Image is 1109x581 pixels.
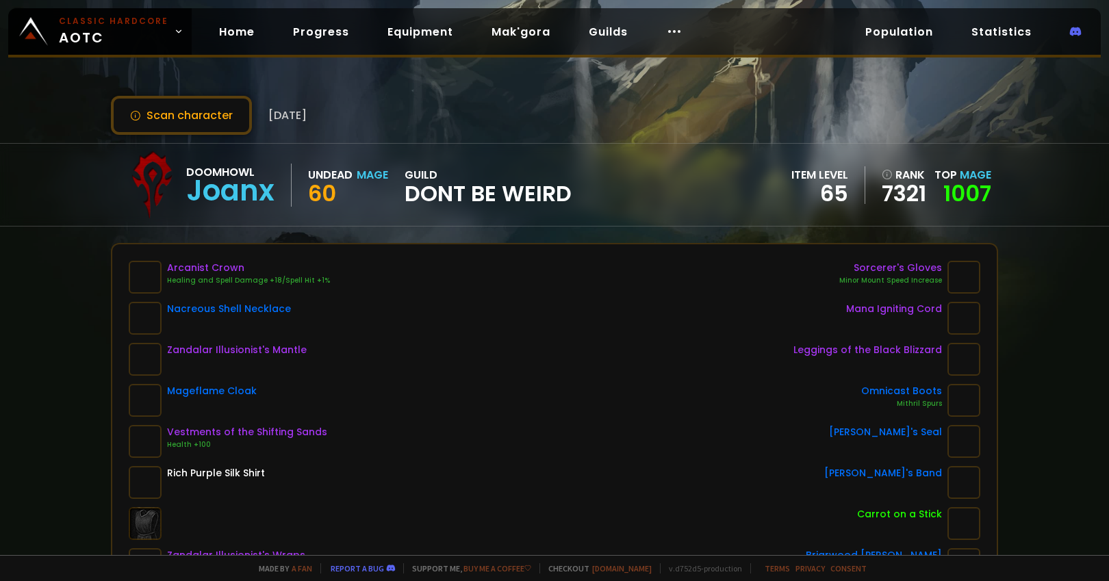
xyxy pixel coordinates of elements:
span: Checkout [539,563,652,573]
a: Privacy [795,563,825,573]
div: Mithril Spurs [861,398,942,409]
div: Rich Purple Silk Shirt [167,466,265,480]
a: Report a bug [331,563,384,573]
span: v. d752d5 - production [660,563,742,573]
a: Classic HardcoreAOTC [8,8,192,55]
div: Mageflame Cloak [167,384,257,398]
a: Terms [765,563,790,573]
a: 1007 [943,178,991,209]
small: Classic Hardcore [59,15,168,27]
div: Top [934,166,991,183]
div: 65 [791,183,848,204]
div: Leggings of the Black Blizzard [793,343,942,357]
a: Consent [830,563,867,573]
div: Carrot on a Stick [857,507,942,521]
div: Mage [357,166,388,183]
div: Sorcerer's Gloves [839,261,942,275]
img: item-4335 [129,466,162,499]
img: item-11822 [947,384,980,417]
img: item-19905 [947,466,980,499]
img: item-22403 [129,302,162,335]
span: AOTC [59,15,168,48]
div: Undead [308,166,353,183]
a: Progress [282,18,360,46]
div: Health +100 [167,439,327,450]
div: rank [882,166,926,183]
img: item-11122 [947,507,980,540]
div: Zandalar Illusionist's Mantle [167,343,307,357]
a: Statistics [960,18,1043,46]
div: Doomhowl [186,164,275,181]
img: item-22066 [947,261,980,294]
a: Population [854,18,944,46]
div: Joanx [186,181,275,201]
div: guild [405,166,572,204]
a: Equipment [377,18,464,46]
div: [PERSON_NAME]'s Seal [829,425,942,439]
a: [DOMAIN_NAME] [592,563,652,573]
div: Nacreous Shell Necklace [167,302,291,316]
img: item-21461 [947,343,980,376]
div: Omnicast Boots [861,384,942,398]
div: [PERSON_NAME]'s Band [824,466,942,480]
img: item-19845 [129,343,162,376]
div: item level [791,166,848,183]
a: Guilds [578,18,639,46]
a: a fan [292,563,312,573]
img: item-19893 [947,425,980,458]
div: Zandalar Illusionist's Wraps [167,548,305,563]
img: item-16795 [129,261,162,294]
span: [DATE] [268,107,307,124]
a: Mak'gora [481,18,561,46]
img: item-19136 [947,302,980,335]
button: Scan character [111,96,252,135]
div: Minor Mount Speed Increase [839,275,942,286]
a: Buy me a coffee [463,563,531,573]
a: 7321 [882,183,926,204]
div: Vestments of the Shifting Sands [167,425,327,439]
div: Briarwood [PERSON_NAME] [806,548,942,563]
div: Healing and Spell Damage +18/Spell Hit +1% [167,275,330,286]
div: Arcanist Crown [167,261,330,275]
img: item-21499 [129,425,162,458]
span: Support me, [403,563,531,573]
span: Dont Be Weird [405,183,572,204]
span: Mage [960,167,991,183]
img: item-13007 [129,384,162,417]
span: 60 [308,178,336,209]
span: Made by [251,563,312,573]
a: Home [208,18,266,46]
div: Mana Igniting Cord [846,302,942,316]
